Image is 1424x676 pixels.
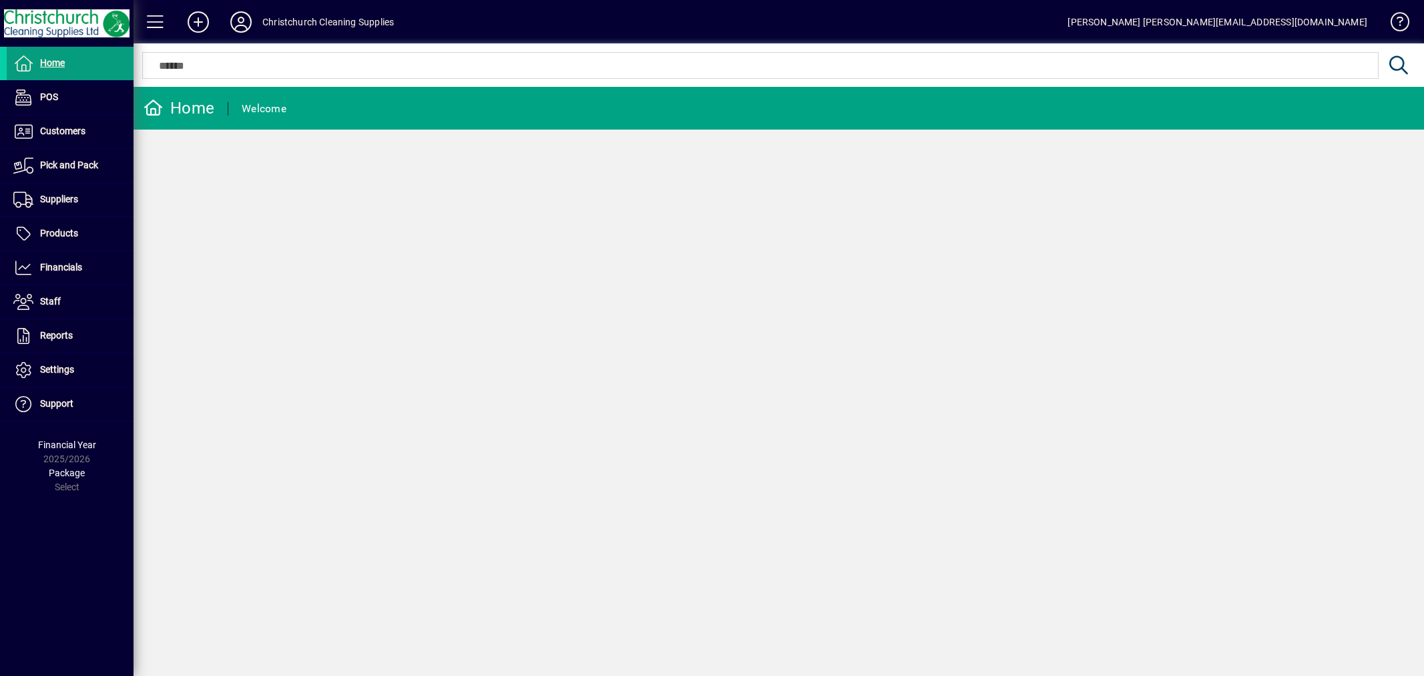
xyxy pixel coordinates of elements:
[242,98,286,120] div: Welcome
[7,149,134,182] a: Pick and Pack
[220,10,262,34] button: Profile
[177,10,220,34] button: Add
[40,228,78,238] span: Products
[7,251,134,285] a: Financials
[7,353,134,387] a: Settings
[7,81,134,114] a: POS
[40,126,85,136] span: Customers
[40,398,73,409] span: Support
[40,92,58,102] span: POS
[262,11,394,33] div: Christchurch Cleaning Supplies
[7,217,134,250] a: Products
[1067,11,1367,33] div: [PERSON_NAME] [PERSON_NAME][EMAIL_ADDRESS][DOMAIN_NAME]
[144,98,214,119] div: Home
[1381,3,1407,46] a: Knowledge Base
[40,330,73,341] span: Reports
[7,387,134,421] a: Support
[7,285,134,319] a: Staff
[7,319,134,353] a: Reports
[7,183,134,216] a: Suppliers
[40,160,98,170] span: Pick and Pack
[40,194,78,204] span: Suppliers
[40,364,74,375] span: Settings
[40,296,61,307] span: Staff
[7,115,134,148] a: Customers
[49,468,85,478] span: Package
[40,57,65,68] span: Home
[38,440,96,450] span: Financial Year
[40,262,82,273] span: Financials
